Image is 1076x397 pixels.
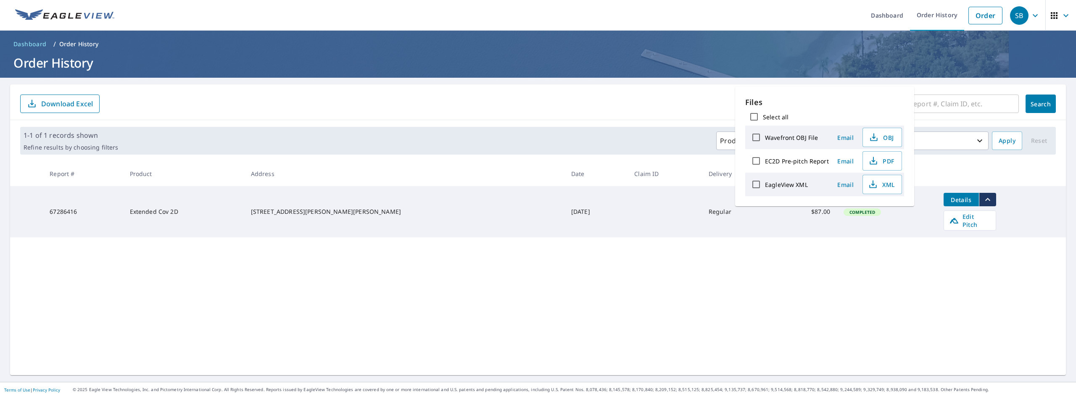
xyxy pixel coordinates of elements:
a: Dashboard [10,37,50,51]
div: [STREET_ADDRESS][PERSON_NAME][PERSON_NAME] [251,208,558,216]
nav: breadcrumb [10,37,1066,51]
label: Wavefront OBJ File [765,134,818,142]
button: Last year [862,131,989,150]
th: Claim ID [628,161,702,186]
td: 67286416 [43,186,123,237]
th: Delivery [702,161,774,186]
p: 1-1 of 1 records shown [24,130,118,140]
a: Order [968,7,1002,24]
span: Completed [844,209,880,215]
span: Email [836,181,856,189]
span: OBJ [868,132,895,142]
label: EC2D Pre-pitch Report [765,157,829,165]
button: Email [832,131,859,144]
th: Date [564,161,628,186]
a: Terms of Use [4,387,30,393]
td: Regular [702,186,774,237]
button: filesDropdownBtn-67286416 [979,193,996,206]
img: EV Logo [15,9,114,22]
button: Apply [992,131,1022,150]
span: Dashboard [13,40,47,48]
label: Select all [763,113,789,121]
span: XML [868,179,895,189]
p: © 2025 Eagle View Technologies, Inc. and Pictometry International Corp. All Rights Reserved. Repo... [73,386,1072,393]
button: PDF [862,151,902,171]
th: Report # [43,161,123,186]
td: [DATE] [564,186,628,237]
input: Address, Report #, Claim ID, etc. [879,92,1019,116]
button: Products [716,131,765,150]
a: Privacy Policy [33,387,60,393]
span: Email [836,134,856,142]
div: SB [1010,6,1029,25]
p: Order History [59,40,99,48]
button: OBJ [862,128,902,147]
span: Details [949,196,974,204]
p: Refine results by choosing filters [24,144,118,151]
p: Last year [876,134,975,148]
a: Edit Pitch [944,210,996,231]
p: | [4,387,60,392]
span: Email [836,157,856,165]
p: Download Excel [41,99,93,108]
button: Download Excel [20,95,100,113]
span: PDF [868,156,895,166]
li: / [53,39,56,49]
button: Email [832,155,859,168]
span: Edit Pitch [949,213,991,229]
td: Extended Cov 2D [123,186,244,237]
td: $87.00 [774,186,837,237]
th: Address [244,161,564,186]
button: detailsBtn-67286416 [944,193,979,206]
button: Search [1026,95,1056,113]
label: EagleView XML [765,181,808,189]
h1: Order History [10,54,1066,71]
button: Email [832,178,859,191]
p: Files [745,97,904,108]
span: Search [1032,100,1049,108]
span: Apply [999,136,1015,146]
button: XML [862,175,902,194]
th: Product [123,161,244,186]
p: Products [720,136,749,146]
